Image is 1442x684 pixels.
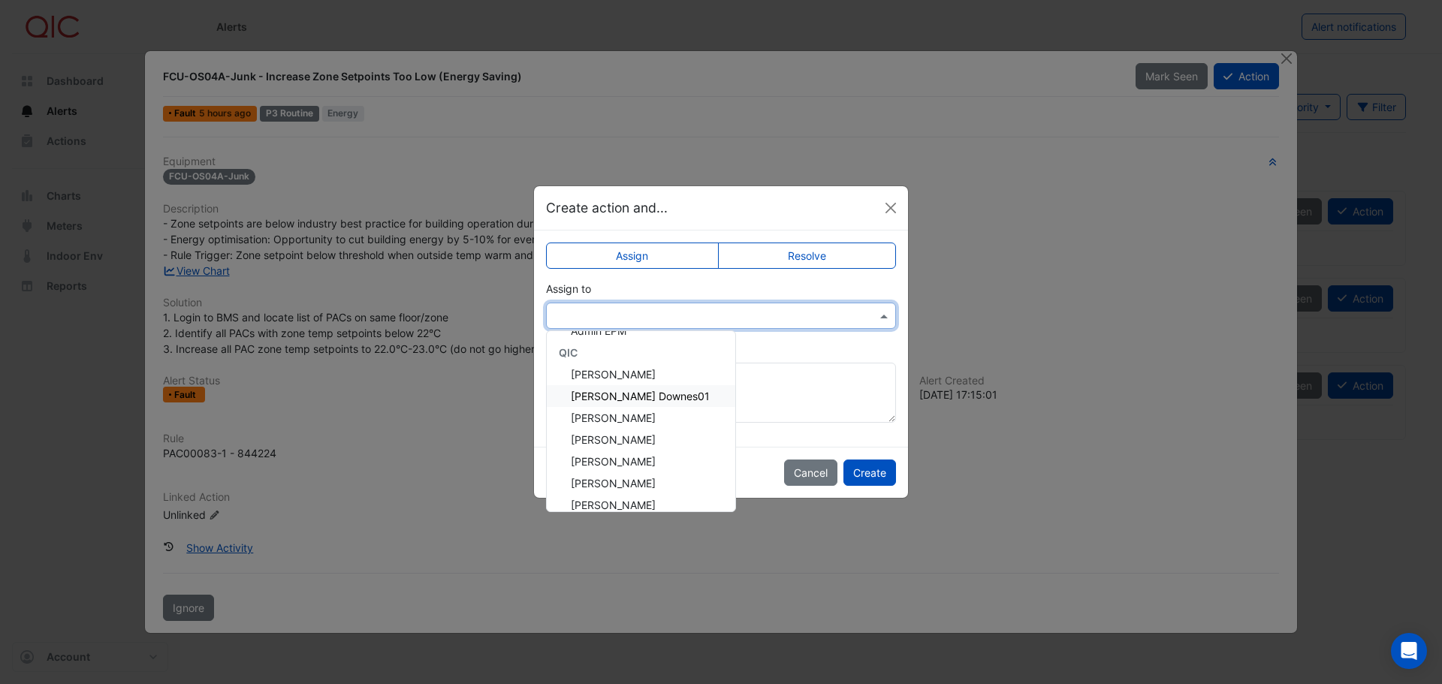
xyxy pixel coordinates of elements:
[571,499,656,511] span: [PERSON_NAME]
[784,460,837,486] button: Cancel
[546,198,668,218] h5: Create action and...
[571,390,710,402] span: [PERSON_NAME] Downes01
[546,243,719,269] label: Assign
[546,330,736,512] ng-dropdown-panel: Options list
[559,346,578,359] span: QIC
[546,281,591,297] label: Assign to
[879,197,902,219] button: Close
[718,243,897,269] label: Resolve
[571,433,656,446] span: [PERSON_NAME]
[843,460,896,486] button: Create
[571,411,656,424] span: [PERSON_NAME]
[1391,633,1427,669] div: Open Intercom Messenger
[571,477,656,490] span: [PERSON_NAME]
[571,455,656,468] span: [PERSON_NAME]
[571,368,656,381] span: [PERSON_NAME]
[571,324,626,337] span: Admin EPM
